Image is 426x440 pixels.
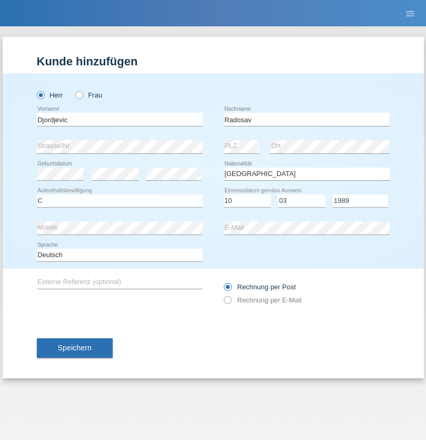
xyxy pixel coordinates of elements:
label: Rechnung per E-Mail [224,296,302,304]
i: menu [405,8,415,19]
a: menu [400,10,421,16]
input: Herr [37,91,44,98]
button: Speichern [37,338,113,358]
span: Speichern [58,344,92,352]
label: Rechnung per Post [224,283,296,291]
h1: Kunde hinzufügen [37,55,390,68]
label: Frau [75,91,102,99]
input: Rechnung per Post [224,283,231,296]
label: Herr [37,91,63,99]
input: Frau [75,91,82,98]
input: Rechnung per E-Mail [224,296,231,309]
